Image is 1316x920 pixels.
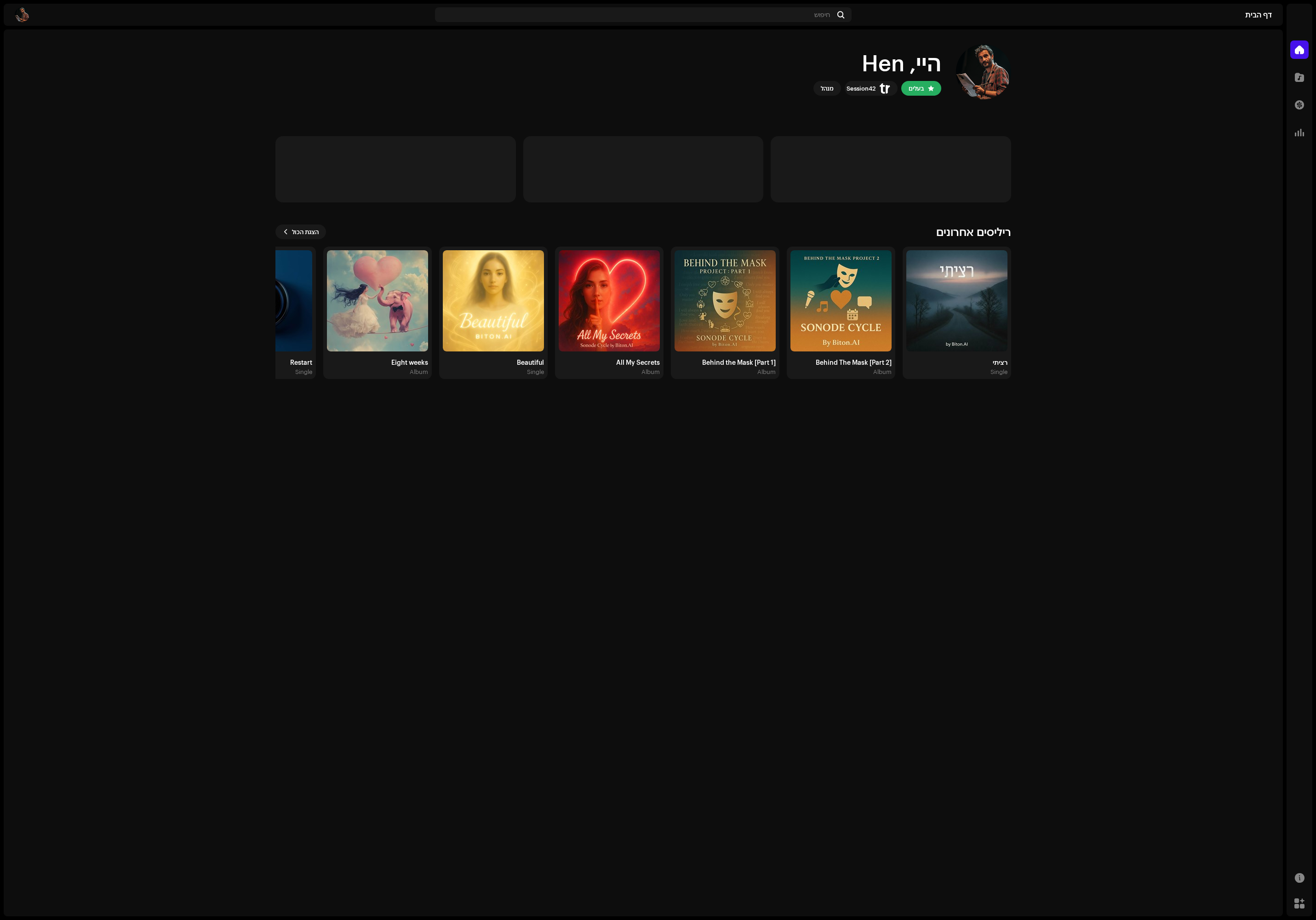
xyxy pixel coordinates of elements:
div: Behind the Mask [Part 1] [675,359,776,366]
div: דף הבית [855,11,1272,18]
img: c2bd940e-efb9-451a-9d2a-03b7e3a7ba73 [956,44,1011,99]
button: הצגת הכול [275,224,326,239]
img: c2bd940e-efb9-451a-9d2a-03b7e3a7ba73 [15,7,29,22]
div: היי, Hen [813,48,941,77]
div: Album [873,368,892,375]
span: הצגת הכול [292,223,319,241]
div: Eight weeks [327,359,428,366]
div: Single [990,368,1007,375]
div: Album [757,368,776,375]
div: רציתי [906,359,1007,366]
div: Beautiful [443,359,544,366]
span: חיפוש [814,11,830,18]
div: Album [641,368,660,375]
div: All My Secrets [559,359,660,366]
img: e3d0d0cb-6a18-41b9-9d9d-f392010f2d19 [675,250,776,351]
img: 9d91a5d7-5806-49c1-94f9-a0f60397e44d [559,250,660,351]
div: מנהל [821,83,834,94]
div: Session42 [847,83,875,94]
img: 9e3e622e-c8fc-48f2-861c-8fcf427be419 [790,250,892,351]
div: בעלים [909,83,924,94]
div: Single [527,368,544,375]
h3: ריליסים אחרונים [936,224,1011,239]
img: 4db7fd36-1de3-4d1d-af3b-18e8b4854808 [443,250,544,351]
div: [Behind The Mask [Part 2 [790,359,892,366]
div: Single [295,368,312,375]
img: a754eb8e-f922-4056-8001-d1d15cdf72ef [879,83,890,94]
img: ccb0898e-738b-44f7-902e-32629f37d7ac [327,250,428,351]
img: 98322e98-5021-4c8a-9bcf-aab34bb906fe [906,250,1007,351]
div: Album [410,368,428,375]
